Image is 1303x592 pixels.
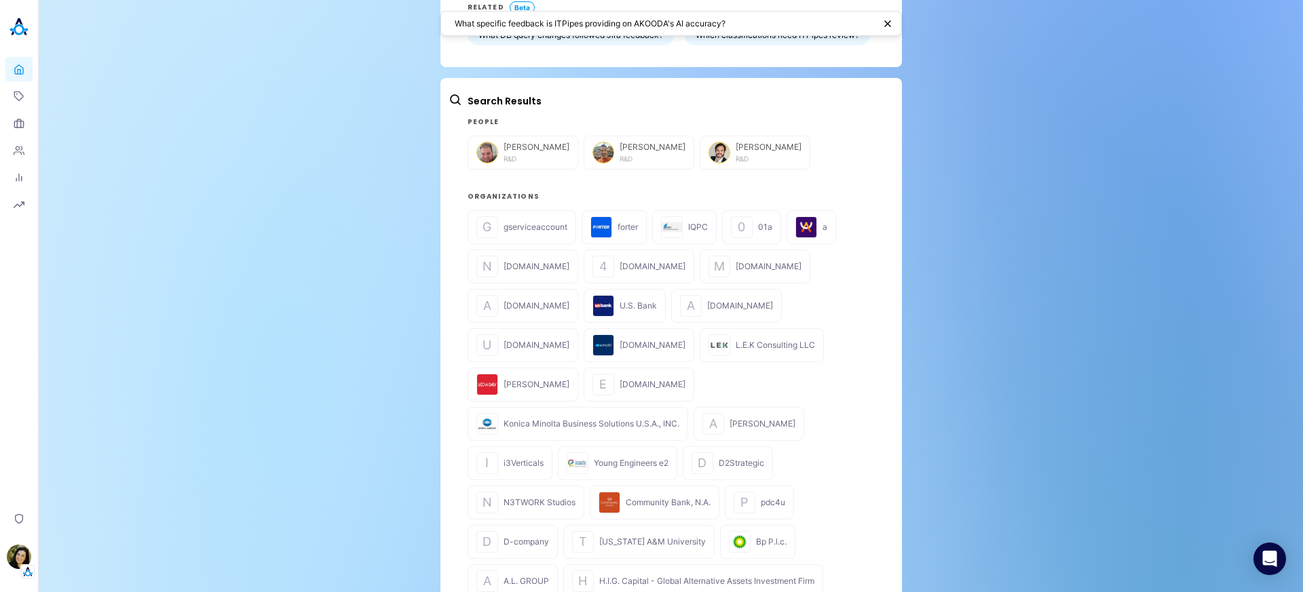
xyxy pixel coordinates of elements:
button: A[DOMAIN_NAME] [468,289,578,323]
button: Ilana DjemalTenant Logo [5,539,33,578]
img: Leo A Daly [476,374,498,395]
div: 0 [731,216,753,238]
span: [PERSON_NAME] [736,142,801,152]
img: Young Engineers e2 [567,452,588,474]
img: Eran Naor [592,142,614,163]
div: [DOMAIN_NAME] [620,261,685,271]
h3: Organizations [468,191,875,202]
div: U [476,334,498,356]
img: IQPC [661,216,683,238]
button: L.E.K Consulting LLC [700,328,824,362]
div: H [572,570,594,592]
div: [DOMAIN_NAME] [620,340,685,350]
div: A [680,295,702,317]
div: 01a [758,222,772,232]
div: Community Bank, N.A. [626,497,711,507]
img: echo3d.com [592,334,614,356]
div: M [709,256,730,277]
div: gserviceaccount [504,222,567,232]
div: [US_STATE] A&M University [599,536,706,547]
img: U.S. Bank [592,295,614,317]
div: D [692,452,713,474]
div: N [476,256,498,277]
span: [PERSON_NAME] [504,142,569,152]
img: Bp P.l.c. [729,531,751,553]
div: forter [618,222,638,232]
span: R&D [620,155,632,163]
div: [DOMAIN_NAME] [707,300,773,311]
div: A.L. GROUP [504,576,549,586]
button: 001a [722,210,781,244]
div: [DOMAIN_NAME] [736,261,801,271]
img: Akooda Logo [5,14,33,41]
button: [PERSON_NAME] [468,368,578,401]
div: I [476,452,498,474]
h3: RELATED [468,2,504,13]
div: IQPC [688,222,708,232]
div: a [823,222,827,232]
button: Ii3Verticals [468,446,552,480]
span: Beta [510,1,535,14]
button: DD-company [468,525,558,559]
div: H.I.G. Capital - Global Alternative Assets Investment Firm [599,576,814,586]
h3: People [468,117,875,127]
button: DD2Strategic [683,446,773,480]
div: A [476,295,498,317]
div: pdc4u [761,497,785,507]
div: i3Verticals [504,458,544,468]
div: Konica Minolta Business Solutions U.S.A., INC. [504,418,679,429]
div: [DOMAIN_NAME] [504,261,569,271]
div: [PERSON_NAME] [730,418,795,429]
button: A[DOMAIN_NAME] [671,289,782,323]
button: M[DOMAIN_NAME] [700,250,810,283]
textarea: What specific feedback is ITPipes providing on AKOODA's AI accuracy? [455,17,874,30]
button: forter [582,210,647,244]
div: N [476,492,498,513]
button: 4[DOMAIN_NAME] [584,250,694,283]
div: 4 [592,256,614,277]
img: L.E.K Consulting LLC [709,334,730,356]
div: T [572,531,594,553]
img: forter [590,216,612,238]
button: IQPC [652,210,717,244]
button: Eran Naor[PERSON_NAME]R&D [584,136,694,170]
div: A [702,413,724,435]
span: R&D [736,155,749,163]
button: Ppdc4u [725,486,794,519]
img: Stewart Hull [709,142,730,163]
button: a [787,210,836,244]
button: E[DOMAIN_NAME] [584,368,694,401]
button: Bp P.l.c. [720,525,795,559]
button: T[US_STATE] A&M University [563,525,715,559]
div: U.S. Bank [620,300,657,311]
button: Ggserviceaccount [468,210,576,244]
button: Konica Minolta Business Solutions U.S.A., INC. [468,407,688,441]
div: A [476,570,498,592]
button: A[PERSON_NAME] [694,407,804,441]
img: Konica Minolta Business Solutions U.S.A., INC. [476,413,498,435]
div: [PERSON_NAME] [504,379,569,389]
div: Bp P.l.c. [756,536,787,547]
button: N[DOMAIN_NAME] [468,250,578,283]
div: [DOMAIN_NAME] [620,379,685,389]
button: NN3TWORK Studios [468,486,584,519]
span: R&D [504,155,516,163]
div: D2Strategic [719,458,764,468]
img: Community Bank, N.A. [599,492,620,513]
div: P [734,492,755,513]
button: Young Engineers e2 [558,446,677,480]
div: Young Engineers e2 [594,458,668,468]
button: [DOMAIN_NAME] [584,328,694,362]
img: Ilana Djemal [7,545,31,569]
button: Aviad Pines[PERSON_NAME]R&D [468,136,578,170]
div: [DOMAIN_NAME] [504,340,569,350]
img: Aviad Pines [476,142,498,163]
img: a [795,216,817,238]
div: N3TWORK Studios [504,497,575,507]
div: Open Intercom Messenger [1253,542,1286,575]
span: [PERSON_NAME] [620,142,685,152]
div: D-company [504,536,549,547]
button: Community Bank, N.A. [590,486,719,519]
button: U.S. Bank [584,289,666,323]
div: G [476,216,498,238]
